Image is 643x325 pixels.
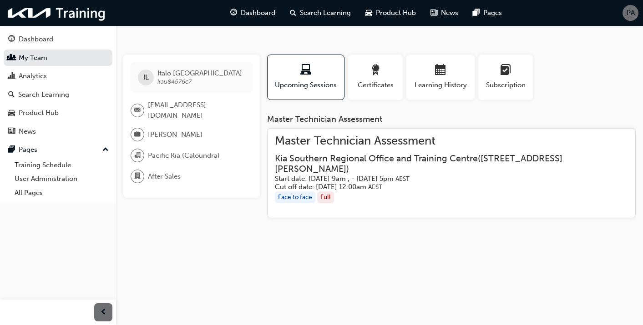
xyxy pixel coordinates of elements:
span: IL [143,72,149,83]
button: Pages [4,141,112,158]
div: Master Technician Assessment [267,115,636,125]
a: All Pages [11,186,112,200]
a: Dashboard [4,31,112,48]
span: search-icon [290,7,296,19]
a: search-iconSearch Learning [283,4,358,22]
span: guage-icon [8,35,15,44]
a: car-iconProduct Hub [358,4,423,22]
span: car-icon [8,109,15,117]
span: people-icon [8,54,15,62]
a: pages-iconPages [466,4,509,22]
span: email-icon [134,105,141,116]
a: User Administration [11,172,112,186]
span: Dashboard [241,8,275,18]
span: car-icon [365,7,372,19]
span: briefcase-icon [134,129,141,140]
button: DashboardMy TeamAnalyticsSearch LearningProduct HubNews [4,29,112,141]
span: [EMAIL_ADDRESS][DOMAIN_NAME] [148,100,245,120]
span: department-icon [134,170,141,182]
span: pages-icon [8,146,15,154]
span: chart-icon [8,72,15,80]
div: Analytics [19,71,47,81]
a: Product Hub [4,105,112,121]
span: news-icon [430,7,437,19]
h5: Start date: [DATE] 9am , - [DATE] 5pm [275,175,613,183]
span: Learning History [413,80,468,90]
a: Analytics [4,68,112,85]
a: News [4,123,112,140]
span: Pacific Kia (Caloundra) [148,150,220,161]
div: Full [317,191,334,204]
div: News [19,126,36,137]
img: kia-training [5,4,109,22]
button: Certificates [348,55,403,100]
span: organisation-icon [134,150,141,161]
div: Pages [19,145,37,155]
span: Master Technician Assessment [275,136,628,146]
span: News [441,8,458,18]
span: award-icon [370,65,381,77]
span: learningplan-icon [500,65,511,77]
button: Upcoming Sessions [267,55,344,100]
span: After Sales [148,171,181,182]
span: Italo [GEOGRAPHIC_DATA] [157,69,242,77]
span: Product Hub [376,8,416,18]
span: PA [627,8,635,18]
h3: Kia Southern Regional Office and Training Centre ( [STREET_ADDRESS][PERSON_NAME] ) [275,153,613,175]
span: [PERSON_NAME] [148,130,203,140]
span: news-icon [8,128,15,136]
span: Australian Eastern Standard Time AEST [368,183,382,191]
span: Certificates [355,80,396,90]
div: Face to face [275,191,315,204]
div: Dashboard [19,34,53,45]
button: Learning History [406,55,475,100]
span: guage-icon [230,7,237,19]
span: laptop-icon [300,65,311,77]
span: pages-icon [473,7,480,19]
span: Upcoming Sessions [274,80,337,90]
span: Search Learning [300,8,351,18]
button: PA [623,5,638,21]
div: Product Hub [19,108,59,118]
a: Search Learning [4,86,112,103]
h5: Cut off date: [DATE] 12:00am [275,183,613,191]
span: calendar-icon [435,65,446,77]
button: Subscription [478,55,533,100]
span: up-icon [102,144,109,156]
span: Australian Eastern Standard Time AEST [395,175,410,183]
a: guage-iconDashboard [223,4,283,22]
a: Training Schedule [11,158,112,172]
span: Subscription [485,80,526,90]
span: search-icon [8,91,15,99]
a: news-iconNews [423,4,466,22]
div: Search Learning [18,90,69,100]
span: prev-icon [100,307,107,318]
span: kau84576c7 [157,78,192,85]
a: Master Technician AssessmentKia Southern Regional Office and Training Centre([STREET_ADDRESS][PER... [275,136,628,211]
a: My Team [4,50,112,66]
span: Pages [483,8,502,18]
